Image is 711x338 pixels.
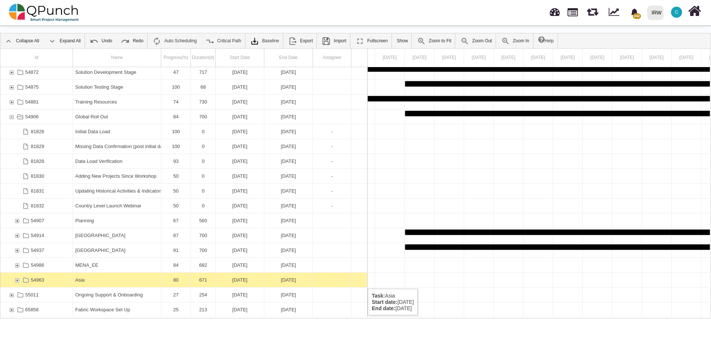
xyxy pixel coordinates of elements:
[193,213,213,228] div: 560
[193,95,213,109] div: 730
[267,243,310,257] div: [DATE]
[0,228,73,243] div: 54914
[264,139,313,154] div: 30-01-2025
[75,80,159,94] div: Solution Testing Stage
[264,169,313,183] div: 30-06-2025
[264,228,313,243] div: 31-12-2025
[163,154,188,168] div: 93
[218,154,262,168] div: [DATE]
[313,49,351,67] div: Assignee
[626,0,644,24] a: bell fill242
[464,49,494,67] div: 03 Feb 2024
[267,139,310,154] div: [DATE]
[264,198,313,213] div: 30-09-2025
[688,4,701,18] i: Home
[31,124,44,139] div: 81826
[163,258,188,272] div: 84
[0,154,367,169] div: Task: Data Load Verification Start date: 29-05-2025 End date: 29-05-2025
[31,228,44,243] div: 54914
[193,109,213,124] div: 700
[44,33,85,48] a: Expand All
[218,302,262,317] div: [DATE]
[0,302,367,317] div: Task: Fabric Workspace Set Up Start date: 01-04-2025 End date: 30-10-2025
[267,288,310,302] div: [DATE]
[0,302,73,317] div: 65858
[191,288,216,302] div: 254
[550,4,560,16] span: Dashboard
[267,65,310,79] div: [DATE]
[73,243,161,257] div: West Africa
[672,49,701,67] div: 10 Feb 2024
[218,80,262,94] div: [DATE]
[75,288,159,302] div: Ongoing Support & Onboarding
[218,288,262,302] div: [DATE]
[73,184,161,198] div: Updating Historical Activities & Indicators
[315,154,349,168] div: -
[267,184,310,198] div: [DATE]
[48,37,57,46] img: ic_expand_all_24.71e1805.png
[191,109,216,124] div: 700
[218,184,262,198] div: [DATE]
[0,139,73,154] div: 81829
[523,49,553,67] div: 05 Feb 2024
[75,65,159,79] div: Solution Development Stage
[191,198,216,213] div: 0
[191,80,216,94] div: 68
[497,33,533,48] a: Zoom In
[4,37,13,46] img: ic_collapse_all_24.42ac041.png
[0,258,367,273] div: Task: MENA_EE Start date: 19-02-2024 End date: 31-12-2025
[31,184,44,198] div: 81831
[193,184,213,198] div: 0
[90,37,99,46] img: ic_undo_24.4502e76.png
[0,154,73,168] div: 81828
[216,198,264,213] div: 30-09-2025
[75,273,159,287] div: Asia
[73,80,161,94] div: Solution Testing Stage
[375,49,405,67] div: 31 Jan 2024
[31,258,44,272] div: 54986
[161,198,191,213] div: 50
[0,198,73,213] div: 81832
[73,302,161,317] div: Fabric Workspace Set Up
[267,109,310,124] div: [DATE]
[163,65,188,79] div: 47
[193,139,213,154] div: 0
[31,154,44,168] div: 81828
[161,49,191,67] div: Progress(%)
[0,288,73,302] div: 55011
[0,33,43,48] a: Collapse All
[191,65,216,79] div: 717
[0,184,367,198] div: Task: Updating Historical Activities & Indicators Start date: 30-06-2025 End date: 30-06-2025
[264,80,313,94] div: 08-04-2024
[193,154,213,168] div: 0
[628,6,641,19] div: Notification
[73,198,161,213] div: Country Level Launch Webinar
[315,139,349,154] div: -
[642,49,672,67] div: 09 Feb 2024
[31,198,44,213] div: 81832
[191,184,216,198] div: 0
[216,65,264,79] div: 15-01-2024
[313,198,351,213] div: -
[264,124,313,139] div: 30-01-2025
[25,302,39,317] div: 65858
[25,95,39,109] div: 54881
[264,258,313,272] div: 31-12-2025
[163,273,188,287] div: 80
[73,228,161,243] div: East Africa
[267,169,310,183] div: [DATE]
[667,0,687,24] a: C
[250,37,259,46] img: klXqkY5+JZAPre7YVMJ69SE9vgHW7RkaA9STpDBCRd8F60lk8AdY5g6cgTfGkm3cV0d3FrcCHw7UyPBLKa18SAFZQOCAmAAAA...
[73,288,161,302] div: Ongoing Support & Onboarding
[264,243,313,257] div: 31-12-2025
[25,288,39,302] div: 55011
[264,288,313,302] div: 31-12-2025
[191,258,216,272] div: 682
[191,139,216,154] div: 0
[191,49,216,67] div: Duration(d)
[0,288,367,302] div: Task: Ongoing Support & Onboarding Start date: 22-04-2025 End date: 31-12-2025
[75,213,159,228] div: Planning
[73,273,161,287] div: Asia
[216,95,264,109] div: 02-01-2024
[553,49,583,67] div: 06 Feb 2024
